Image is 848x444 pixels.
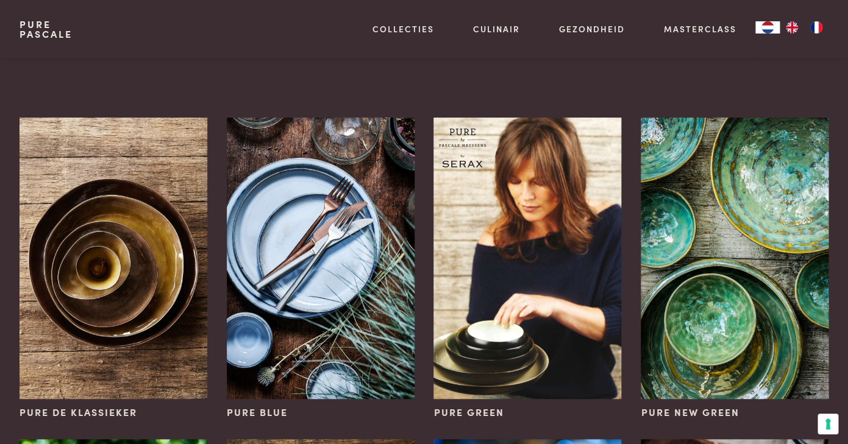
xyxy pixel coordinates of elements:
[818,414,838,434] button: Uw voorkeuren voor toestemming voor trackingtechnologieën
[433,405,504,420] span: Pure Green
[780,21,804,33] a: EN
[663,23,736,35] a: Masterclass
[641,118,828,399] img: Pure New Green
[433,118,621,420] a: Pure Green Pure Green
[641,405,739,420] span: Pure New Green
[20,19,73,39] a: PurePascale
[641,118,828,420] a: Pure New Green Pure New Green
[227,118,415,399] img: Pure Blue
[755,21,828,33] aside: Language selected: Nederlands
[755,21,780,33] div: Language
[559,23,625,35] a: Gezondheid
[20,118,207,399] img: Pure de klassieker
[780,21,828,33] ul: Language list
[20,405,137,420] span: Pure de klassieker
[20,118,207,420] a: Pure de klassieker Pure de klassieker
[227,118,415,420] a: Pure Blue Pure Blue
[755,21,780,33] a: NL
[473,23,520,35] a: Culinair
[433,118,621,399] img: Pure Green
[804,21,828,33] a: FR
[227,405,288,420] span: Pure Blue
[372,23,434,35] a: Collecties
